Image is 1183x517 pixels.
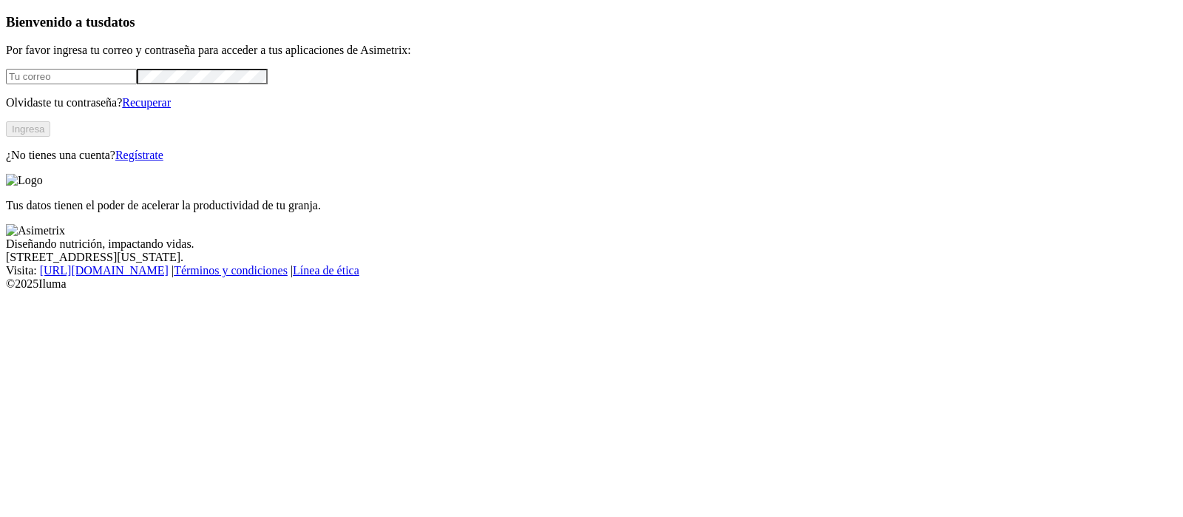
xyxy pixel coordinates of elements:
a: Regístrate [115,149,163,161]
button: Ingresa [6,121,50,137]
div: © 2025 Iluma [6,277,1177,291]
div: Diseñando nutrición, impactando vidas. [6,237,1177,251]
img: Asimetrix [6,224,65,237]
p: ¿No tienes una cuenta? [6,149,1177,162]
a: Línea de ética [293,264,359,277]
input: Tu correo [6,69,137,84]
div: [STREET_ADDRESS][US_STATE]. [6,251,1177,264]
div: Visita : | | [6,264,1177,277]
img: Logo [6,174,43,187]
span: datos [104,14,135,30]
p: Olvidaste tu contraseña? [6,96,1177,109]
p: Por favor ingresa tu correo y contraseña para acceder a tus aplicaciones de Asimetrix: [6,44,1177,57]
a: Términos y condiciones [174,264,288,277]
a: Recuperar [122,96,171,109]
a: [URL][DOMAIN_NAME] [40,264,169,277]
p: Tus datos tienen el poder de acelerar la productividad de tu granja. [6,199,1177,212]
h3: Bienvenido a tus [6,14,1177,30]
